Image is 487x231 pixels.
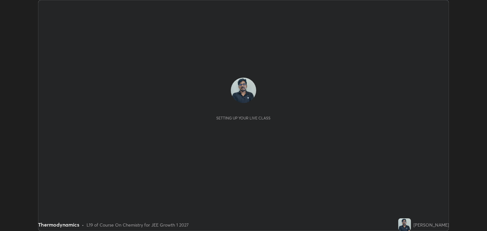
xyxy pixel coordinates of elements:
[87,221,189,228] div: L19 of Course On Chemistry for JEE Growth 1 2027
[413,221,449,228] div: [PERSON_NAME]
[216,116,270,120] div: Setting up your live class
[398,218,411,231] img: c438d33b5f8f45deb8631a47d5d110ef.jpg
[38,221,79,228] div: Thermodynamics
[82,221,84,228] div: •
[231,78,256,103] img: c438d33b5f8f45deb8631a47d5d110ef.jpg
